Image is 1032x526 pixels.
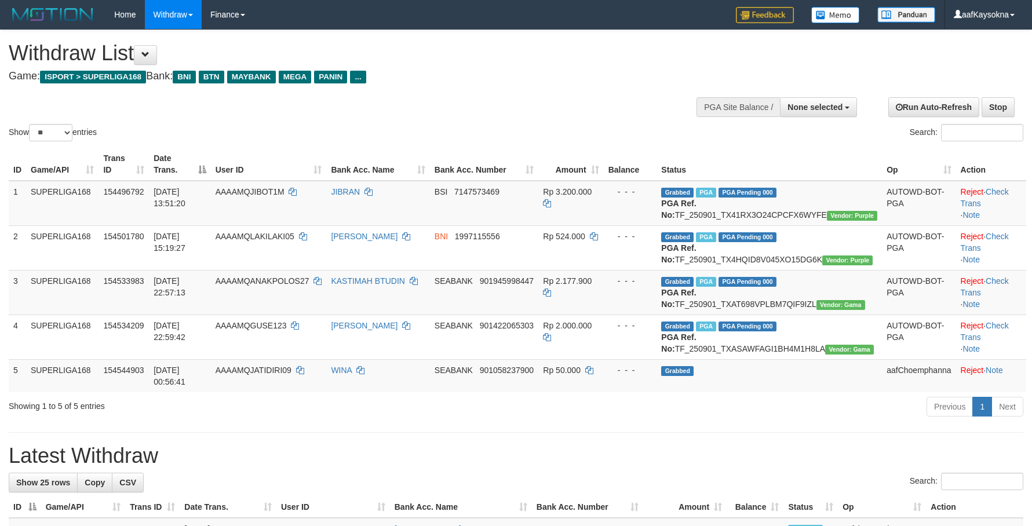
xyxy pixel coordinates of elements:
[9,473,78,492] a: Show 25 rows
[85,478,105,487] span: Copy
[26,270,99,315] td: SUPERLIGA168
[882,225,956,270] td: AUTOWD-BOT-PGA
[825,345,874,355] span: Vendor URL: https://trx31.1velocity.biz
[154,232,185,253] span: [DATE] 15:19:27
[26,225,99,270] td: SUPERLIGA168
[661,366,694,376] span: Grabbed
[657,225,882,270] td: TF_250901_TX4HQID8V045XO15DG6K
[154,187,185,208] span: [DATE] 13:51:20
[9,444,1023,467] h1: Latest Withdraw
[9,396,421,412] div: Showing 1 to 5 of 5 entries
[877,7,935,23] img: panduan.png
[9,315,26,359] td: 4
[331,321,398,330] a: [PERSON_NAME]
[910,473,1023,490] label: Search:
[543,276,592,286] span: Rp 2.177.900
[99,148,149,181] th: Trans ID: activate to sort column ascending
[543,366,581,375] span: Rp 50.000
[77,473,112,492] a: Copy
[888,97,979,117] a: Run Auto-Refresh
[882,315,956,359] td: AUTOWD-BOT-PGA
[961,276,984,286] a: Reject
[696,97,780,117] div: PGA Site Balance /
[154,276,185,297] span: [DATE] 22:57:13
[9,71,676,82] h4: Game: Bank:
[154,366,185,386] span: [DATE] 00:56:41
[961,232,1009,253] a: Check Trans
[956,148,1026,181] th: Action
[780,97,857,117] button: None selected
[41,496,126,518] th: Game/API: activate to sort column ascending
[16,478,70,487] span: Show 25 rows
[216,187,285,196] span: AAAAMQJIBOT1M
[26,148,99,181] th: Game/API: activate to sort column ascending
[961,187,984,196] a: Reject
[696,232,716,242] span: Marked by aafsoycanthlai
[103,321,144,330] span: 154534209
[125,496,180,518] th: Trans ID: activate to sort column ascending
[657,315,882,359] td: TF_250901_TXASAWFAGI1BH4M1H8LA
[9,181,26,226] td: 1
[961,366,984,375] a: Reject
[962,299,980,309] a: Note
[435,276,473,286] span: SEABANK
[882,181,956,226] td: AUTOWD-BOT-PGA
[543,232,585,241] span: Rp 524.000
[26,315,99,359] td: SUPERLIGA168
[882,359,956,392] td: aafChoemphanna
[882,148,956,181] th: Op: activate to sort column ascending
[40,71,146,83] span: ISPORT > SUPERLIGA168
[696,188,716,198] span: Marked by aafsoumeymey
[608,186,652,198] div: - - -
[103,276,144,286] span: 154533983
[314,71,347,83] span: PANIN
[435,366,473,375] span: SEABANK
[719,322,776,331] span: PGA Pending
[608,320,652,331] div: - - -
[661,199,696,220] b: PGA Ref. No:
[657,148,882,181] th: Status
[661,333,696,353] b: PGA Ref. No:
[961,232,984,241] a: Reject
[103,366,144,375] span: 154544903
[9,6,97,23] img: MOTION_logo.png
[927,397,973,417] a: Previous
[972,397,992,417] a: 1
[608,231,652,242] div: - - -
[941,473,1023,490] input: Search:
[926,496,1023,518] th: Action
[326,148,429,181] th: Bank Acc. Name: activate to sort column ascending
[435,321,473,330] span: SEABANK
[480,276,534,286] span: Copy 901945998447 to clipboard
[9,42,676,65] h1: Withdraw List
[961,321,1009,342] a: Check Trans
[455,232,500,241] span: Copy 1997115556 to clipboard
[956,270,1026,315] td: · ·
[604,148,657,181] th: Balance
[661,288,696,309] b: PGA Ref. No:
[736,7,794,23] img: Feedback.jpg
[331,276,405,286] a: KASTIMAH BTUDIN
[154,321,185,342] span: [DATE] 22:59:42
[962,255,980,264] a: Note
[643,496,727,518] th: Amount: activate to sort column ascending
[941,124,1023,141] input: Search:
[9,124,97,141] label: Show entries
[661,277,694,287] span: Grabbed
[719,188,776,198] span: PGA Pending
[661,243,696,264] b: PGA Ref. No:
[331,232,398,241] a: [PERSON_NAME]
[543,187,592,196] span: Rp 3.200.000
[390,496,532,518] th: Bank Acc. Name: activate to sort column ascending
[657,181,882,226] td: TF_250901_TX41RX3O24CPCFX6WYFE
[227,71,276,83] span: MAYBANK
[480,321,534,330] span: Copy 901422065303 to clipboard
[9,225,26,270] td: 2
[827,211,877,221] span: Vendor URL: https://trx4.1velocity.biz
[696,277,716,287] span: Marked by aafchoeunmanni
[822,255,873,265] span: Vendor URL: https://trx4.1velocity.biz
[276,496,390,518] th: User ID: activate to sort column ascending
[454,187,499,196] span: Copy 7147573469 to clipboard
[331,366,352,375] a: WINA
[9,496,41,518] th: ID: activate to sort column descending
